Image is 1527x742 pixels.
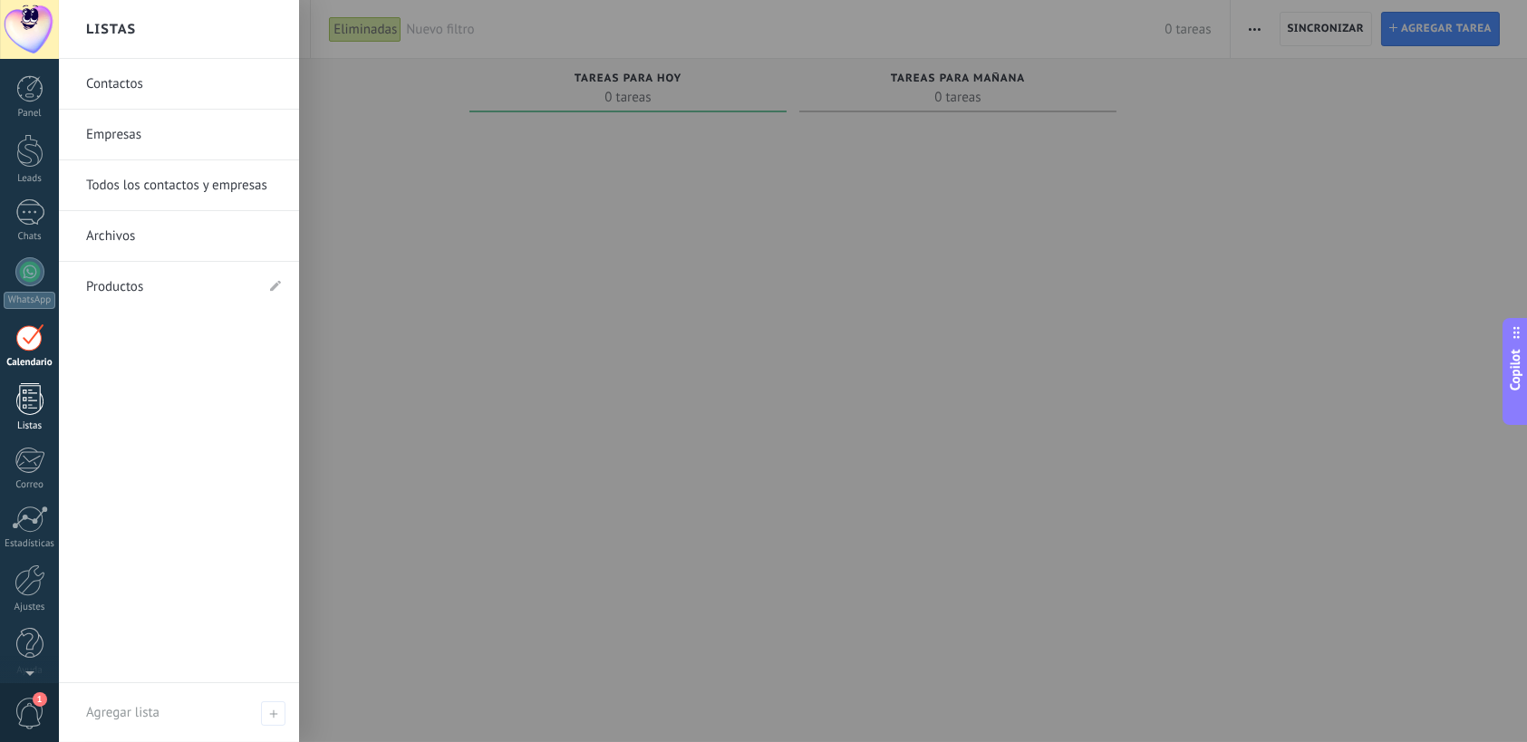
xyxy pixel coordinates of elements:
div: Chats [4,231,56,243]
a: Archivos [86,211,281,262]
div: Leads [4,173,56,185]
span: 1 [33,692,47,707]
div: WhatsApp [4,292,55,309]
div: Ajustes [4,602,56,613]
div: Listas [4,420,56,432]
div: Estadísticas [4,538,56,550]
a: Todos los contactos y empresas [86,160,281,211]
span: Agregar lista [261,701,285,726]
div: Calendario [4,357,56,369]
span: Agregar lista [86,704,159,721]
div: Panel [4,108,56,120]
h2: Listas [86,1,136,58]
a: Productos [86,262,254,313]
a: Contactos [86,59,281,110]
span: Copilot [1507,349,1525,390]
div: Correo [4,479,56,491]
a: Empresas [86,110,281,160]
